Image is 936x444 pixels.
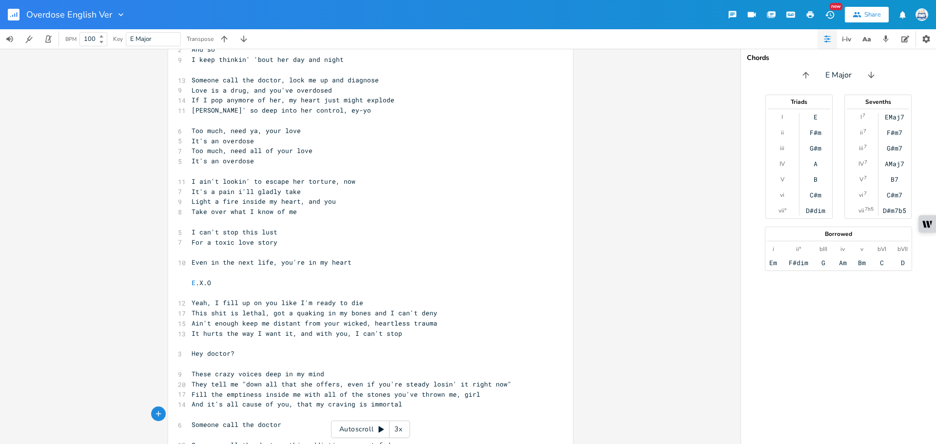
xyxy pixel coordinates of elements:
[192,126,301,135] span: Too much, need ya, your love
[806,207,825,214] div: D#dim
[192,146,312,155] span: Too much, need all of your love
[192,187,301,196] span: It's a pain i'll gladly take
[65,37,77,42] div: BPM
[192,278,195,287] span: E
[810,191,821,199] div: C#m
[864,10,881,19] div: Share
[840,245,845,253] div: iv
[859,191,863,199] div: vi
[766,99,832,105] div: Triads
[887,144,902,152] div: G#m7
[192,197,336,206] span: Light a fire inside my heart, and you
[192,228,277,236] span: I can't stop this lust
[192,55,344,64] span: I keep thinkin' 'bout her day and night
[825,70,852,81] span: E Major
[830,3,842,10] div: New
[864,174,867,182] sup: 7
[820,6,839,23] button: New
[192,278,211,287] span: .X.O
[780,160,785,168] div: IV
[887,191,902,199] div: C#m7
[810,129,821,136] div: F#m
[192,45,215,54] span: And so
[877,245,886,253] div: bVI
[897,245,908,253] div: bVII
[192,86,332,95] span: Love is a drug, and you've overdosed
[192,156,254,165] span: It's an overdose
[781,113,783,121] div: I
[192,420,281,429] span: Someone call the doctor
[839,259,847,267] div: Am
[887,129,902,136] div: F#m7
[885,160,904,168] div: AMaj7
[747,55,930,61] div: Chords
[192,298,363,307] span: Yeah, I fill up on you like I'm ready to die
[780,144,784,152] div: iii
[916,8,928,21] img: Sign In
[860,113,862,121] div: I
[192,76,379,84] span: Someone call the doctor, lock me up and diagnose
[819,245,827,253] div: bIII
[390,421,407,438] div: 3x
[821,259,825,267] div: G
[769,259,777,267] div: Em
[814,113,818,121] div: E
[780,191,784,199] div: vi
[864,143,867,151] sup: 7
[860,245,863,253] div: v
[865,205,874,213] sup: 7b5
[885,113,904,121] div: EMaj7
[192,177,355,186] span: I ain't lookin' to escape her torture, now
[858,259,866,267] div: Bm
[891,175,898,183] div: B7
[192,96,394,104] span: If I pop anymore of her, my heart just might explode
[773,245,774,253] div: i
[858,160,864,168] div: IV
[331,421,410,438] div: Autoscroll
[192,380,511,388] span: They tell me "down all that she offers, even if you're steady losin' it right now"
[880,259,884,267] div: C
[789,259,808,267] div: F#dim
[859,175,863,183] div: V
[883,207,906,214] div: D#m7b5
[192,319,437,328] span: Ain't enough keep me distant from your wicked, heartless trauma
[810,144,821,152] div: G#m
[192,390,480,399] span: Fill the emptiness inside me with all of the stones you've thrown me, girl
[845,7,889,22] button: Share
[901,259,905,267] div: D
[781,129,784,136] div: ii
[863,127,866,135] sup: 7
[113,36,123,42] div: Key
[779,207,786,214] div: vii°
[858,207,864,214] div: vii
[192,106,371,115] span: [PERSON_NAME]' so deep into her control, ey-yo
[765,231,912,237] div: Borrowed
[192,136,254,145] span: It's an overdose
[192,238,277,247] span: For a toxic love story
[814,175,818,183] div: B
[192,369,324,378] span: These crazy voices deep in my mind
[130,35,152,43] span: E Major
[859,144,863,152] div: iii
[845,99,911,105] div: Sevenths
[192,258,351,267] span: Even in the next life, you're in my heart
[192,207,297,216] span: Take over what I know of me
[192,400,402,408] span: And it's all cause of you, that my craving is immortal
[192,349,234,358] span: Hey doctor?
[860,129,863,136] div: ii
[192,329,402,338] span: It hurts the way I want it, and with you, I can't stop
[192,309,437,317] span: This shit is lethal, got a quaking in my bones and I can't deny
[864,190,867,197] sup: 7
[26,10,112,19] span: Overdose English Ver
[814,160,818,168] div: A
[187,36,214,42] div: Transpose
[796,245,801,253] div: ii°
[864,158,867,166] sup: 7
[780,175,784,183] div: V
[862,112,865,119] sup: 7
